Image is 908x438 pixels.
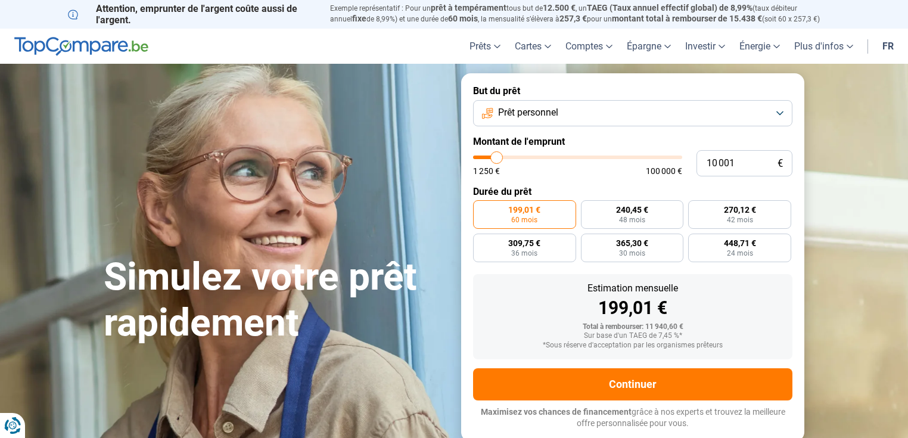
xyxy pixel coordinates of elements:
[473,186,792,197] label: Durée du prêt
[619,250,645,257] span: 30 mois
[727,250,753,257] span: 24 mois
[732,29,787,64] a: Énergie
[14,37,148,56] img: TopCompare
[431,3,506,13] span: prêt à tempérament
[727,216,753,223] span: 42 mois
[508,206,540,214] span: 199,01 €
[473,100,792,126] button: Prêt personnel
[619,216,645,223] span: 48 mois
[508,29,558,64] a: Cartes
[473,406,792,430] p: grâce à nos experts et trouvez la meilleure offre personnalisée pour vous.
[68,3,316,26] p: Attention, emprunter de l'argent coûte aussi de l'argent.
[678,29,732,64] a: Investir
[511,216,537,223] span: 60 mois
[724,239,756,247] span: 448,71 €
[483,323,783,331] div: Total à rembourser: 11 940,60 €
[787,29,860,64] a: Plus d'infos
[448,14,478,23] span: 60 mois
[483,299,783,317] div: 199,01 €
[473,368,792,400] button: Continuer
[473,136,792,147] label: Montant de l'emprunt
[612,14,762,23] span: montant total à rembourser de 15.438 €
[616,206,648,214] span: 240,45 €
[473,85,792,97] label: But du prêt
[498,106,558,119] span: Prêt personnel
[104,254,447,346] h1: Simulez votre prêt rapidement
[473,167,500,175] span: 1 250 €
[778,159,783,169] span: €
[483,284,783,293] div: Estimation mensuelle
[646,167,682,175] span: 100 000 €
[352,14,366,23] span: fixe
[543,3,576,13] span: 12.500 €
[620,29,678,64] a: Épargne
[559,14,587,23] span: 257,3 €
[481,407,632,417] span: Maximisez vos chances de financement
[511,250,537,257] span: 36 mois
[508,239,540,247] span: 309,75 €
[330,3,840,24] p: Exemple représentatif : Pour un tous but de , un (taux débiteur annuel de 8,99%) et une durée de ...
[616,239,648,247] span: 365,30 €
[483,341,783,350] div: *Sous réserve d'acceptation par les organismes prêteurs
[875,29,901,64] a: fr
[462,29,508,64] a: Prêts
[724,206,756,214] span: 270,12 €
[587,3,752,13] span: TAEG (Taux annuel effectif global) de 8,99%
[558,29,620,64] a: Comptes
[483,332,783,340] div: Sur base d'un TAEG de 7,45 %*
